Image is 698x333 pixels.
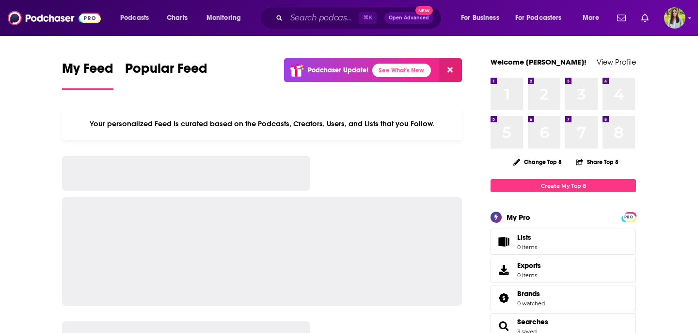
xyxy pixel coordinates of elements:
[113,10,161,26] button: open menu
[597,57,636,67] a: View Profile
[575,152,619,171] button: Share Top 8
[517,261,541,270] span: Exports
[120,11,149,25] span: Podcasts
[517,272,541,279] span: 0 items
[167,11,188,25] span: Charts
[583,11,599,25] span: More
[461,11,499,25] span: For Business
[62,60,113,83] span: My Feed
[664,7,685,29] img: User Profile
[517,244,537,250] span: 0 items
[664,7,685,29] span: Logged in as meaghanyoungblood
[576,10,611,26] button: open menu
[517,317,548,326] a: Searches
[507,213,530,222] div: My Pro
[508,156,568,168] button: Change Top 8
[491,179,636,192] a: Create My Top 8
[517,289,540,298] span: Brands
[491,229,636,255] a: Lists
[160,10,193,26] a: Charts
[517,233,537,242] span: Lists
[517,300,545,307] a: 0 watched
[62,60,113,90] a: My Feed
[494,235,513,249] span: Lists
[308,66,368,74] p: Podchaser Update!
[206,11,241,25] span: Monitoring
[8,9,101,27] img: Podchaser - Follow, Share and Rate Podcasts
[623,214,635,221] span: PRO
[494,263,513,277] span: Exports
[384,12,433,24] button: Open AdvancedNew
[637,10,652,26] a: Show notifications dropdown
[491,257,636,283] a: Exports
[415,6,433,15] span: New
[125,60,207,83] span: Popular Feed
[623,213,635,220] a: PRO
[372,64,431,77] a: See What's New
[125,60,207,90] a: Popular Feed
[517,233,531,242] span: Lists
[494,291,513,305] a: Brands
[613,10,630,26] a: Show notifications dropdown
[515,11,562,25] span: For Podcasters
[359,12,377,24] span: ⌘ K
[200,10,254,26] button: open menu
[509,10,576,26] button: open menu
[491,285,636,311] span: Brands
[286,10,359,26] input: Search podcasts, credits, & more...
[494,319,513,333] a: Searches
[491,57,587,67] a: Welcome [PERSON_NAME]!
[389,16,429,20] span: Open Advanced
[517,289,545,298] a: Brands
[269,7,451,29] div: Search podcasts, credits, & more...
[62,107,462,140] div: Your personalized Feed is curated based on the Podcasts, Creators, Users, and Lists that you Follow.
[664,7,685,29] button: Show profile menu
[454,10,511,26] button: open menu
